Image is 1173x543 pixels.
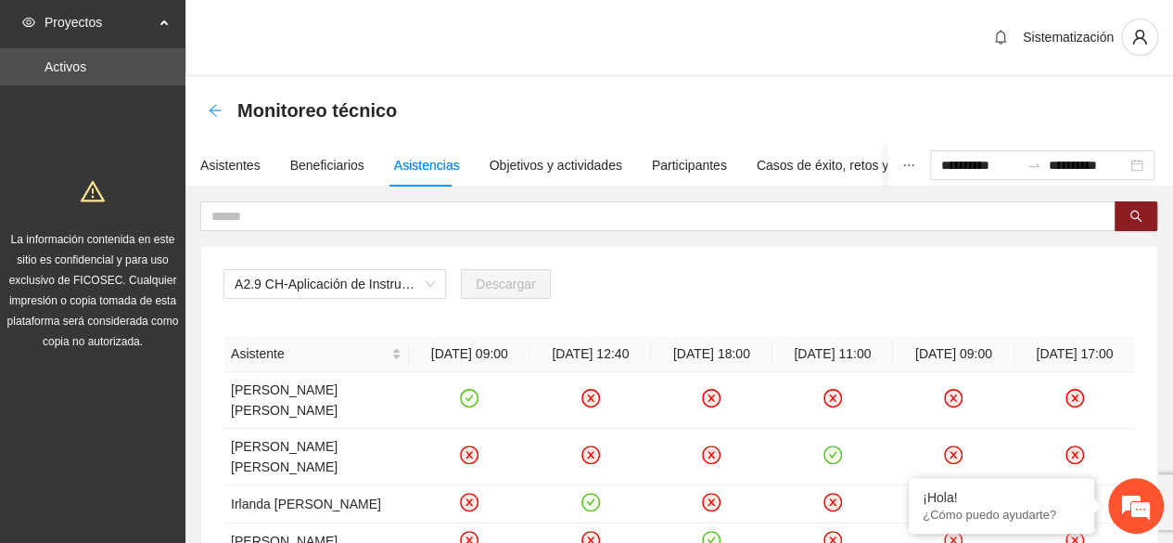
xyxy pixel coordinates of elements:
[702,389,720,407] span: close-circle
[1026,158,1041,173] span: to
[200,155,261,175] div: Asistentes
[944,446,963,464] span: close-circle
[823,493,842,511] span: close-circle
[823,446,842,464] span: check-circle
[581,389,600,407] span: close-circle
[460,446,478,464] span: close-circle
[1065,446,1084,464] span: close-circle
[1014,336,1136,372] th: [DATE] 17:00
[923,508,1080,522] p: ¿Cómo puedo ayudarte?
[987,30,1014,45] span: bell
[45,59,86,74] a: Activos
[823,389,842,407] span: close-circle
[530,336,652,372] th: [DATE] 12:40
[651,336,772,372] th: [DATE] 18:00
[893,336,1014,372] th: [DATE] 09:00
[223,429,409,485] td: [PERSON_NAME] [PERSON_NAME]
[902,159,915,172] span: ellipsis
[1115,201,1157,231] button: search
[1023,30,1114,45] span: Sistematización
[461,269,551,299] button: Descargar
[581,493,600,511] span: check-circle
[45,4,154,41] span: Proyectos
[304,9,349,54] div: Minimizar ventana de chat en vivo
[208,103,223,118] span: arrow-left
[223,485,409,524] td: Irlanda [PERSON_NAME]
[231,343,388,364] span: Asistente
[887,144,930,187] button: ellipsis
[290,155,364,175] div: Beneficiarios
[7,233,179,348] span: La información contenida en este sitio es confidencial y para uso exclusivo de FICOSEC. Cualquier...
[208,103,223,119] div: Back
[1121,19,1158,56] button: user
[223,372,409,429] td: [PERSON_NAME] [PERSON_NAME]
[702,446,720,464] span: close-circle
[237,96,397,125] span: Monitoreo técnico
[757,155,954,175] div: Casos de éxito, retos y obstáculos
[923,490,1080,505] div: ¡Hola!
[944,389,963,407] span: close-circle
[22,16,35,29] span: eye
[772,336,894,372] th: [DATE] 11:00
[81,179,105,203] span: warning
[1065,389,1084,407] span: close-circle
[581,446,600,464] span: close-circle
[235,270,435,298] span: A2.9 CH-Aplicación de Instrumento Encuesta de Satisfacción en Chihuahua
[490,155,622,175] div: Objetivos y actividades
[460,389,478,407] span: check-circle
[702,493,720,511] span: close-circle
[108,171,256,358] span: Estamos en línea.
[1122,29,1157,45] span: user
[1026,158,1041,173] span: swap-right
[409,336,530,372] th: [DATE] 09:00
[986,22,1015,52] button: bell
[96,95,312,119] div: Chatee con nosotros ahora
[9,353,353,418] textarea: Escriba su mensaje y pulse “Intro”
[1129,210,1142,225] span: search
[394,155,460,175] div: Asistencias
[223,336,409,372] th: Asistente
[460,493,478,511] span: close-circle
[652,155,727,175] div: Participantes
